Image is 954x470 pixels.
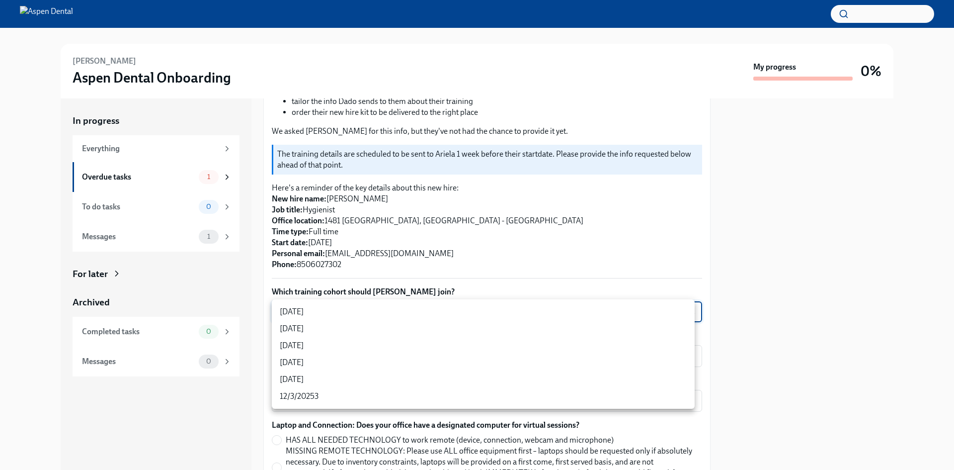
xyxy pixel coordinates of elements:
[272,354,695,371] li: [DATE]
[272,303,695,320] li: [DATE]
[272,388,695,405] li: 12/3/20253
[272,337,695,354] li: [DATE]
[272,320,695,337] li: [DATE]
[272,371,695,388] li: [DATE]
